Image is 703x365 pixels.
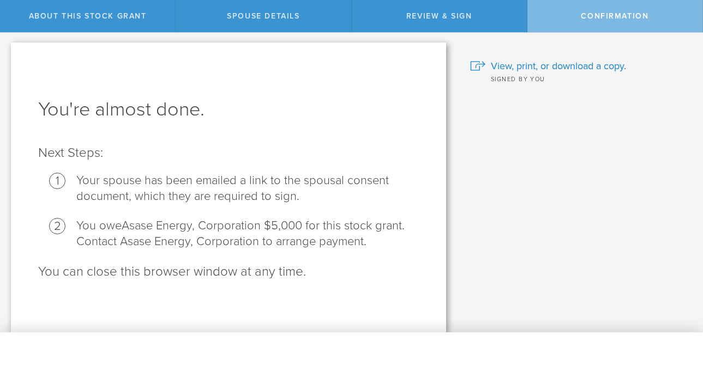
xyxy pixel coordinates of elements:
li: Asase Energy, Corporation $5,000 for this stock grant. Contact Asase Energy, Corporation to arran... [76,218,419,250]
iframe: Chat Widget [648,280,703,332]
p: You can close this browser window at any time. [38,263,419,281]
span: Spouse Details [227,11,299,21]
div: Signed by you [470,73,687,84]
span: View, print, or download a copy. [491,59,626,73]
p: Next Steps: [38,144,419,162]
span: Review & Sign [406,11,472,21]
span: About this stock grant [29,11,147,21]
span: Confirmation [581,11,648,21]
li: Your spouse has been emailed a link to the spousal consent document, which they are required to s... [76,173,419,204]
h1: You're almost done. [38,96,419,123]
span: You owe [76,218,122,233]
